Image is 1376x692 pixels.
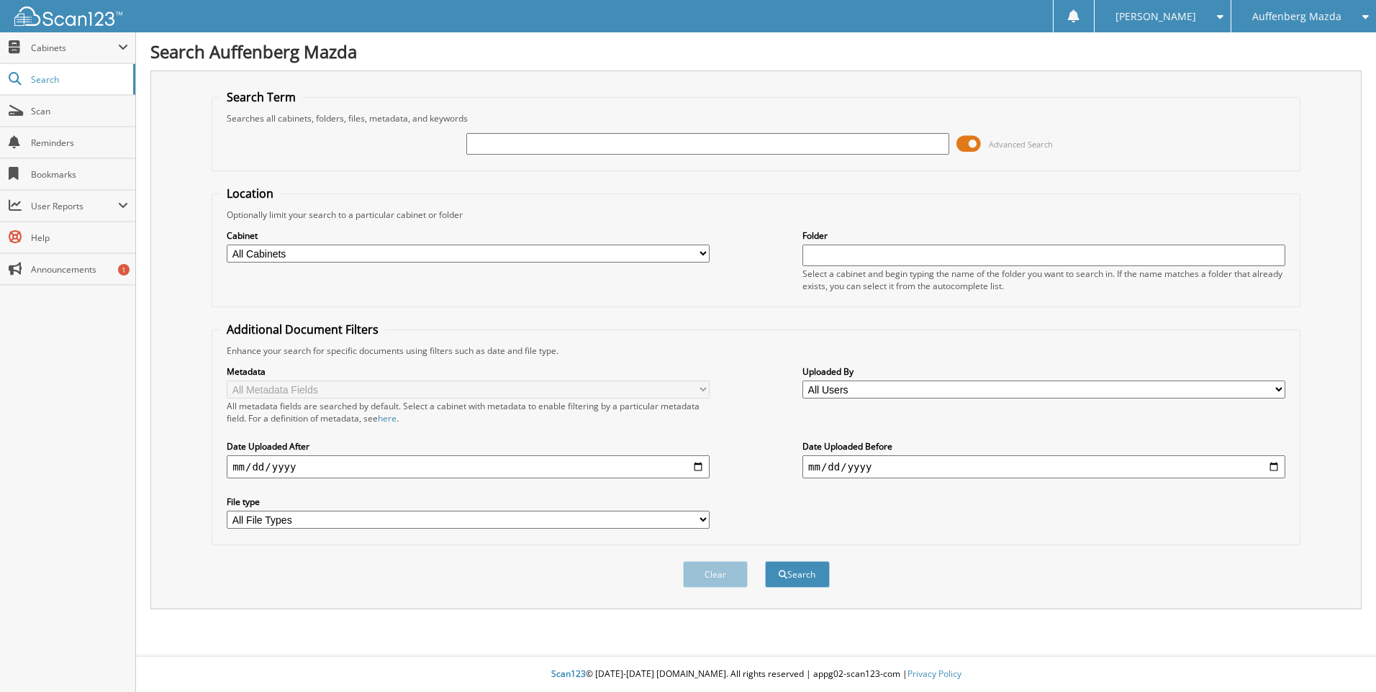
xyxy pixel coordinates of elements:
div: 1 [118,264,130,276]
div: Enhance your search for specific documents using filters such as date and file type. [219,345,1293,357]
input: end [802,455,1285,478]
div: Searches all cabinets, folders, files, metadata, and keywords [219,112,1293,124]
span: Help [31,232,128,244]
a: here [378,412,397,424]
span: Scan123 [551,668,586,680]
label: Folder [802,229,1285,242]
div: All metadata fields are searched by default. Select a cabinet with metadata to enable filtering b... [227,400,710,424]
label: Uploaded By [802,365,1285,378]
span: Bookmarks [31,168,128,181]
label: Cabinet [227,229,710,242]
div: © [DATE]-[DATE] [DOMAIN_NAME]. All rights reserved | appg02-scan123-com | [136,657,1376,692]
span: Reminders [31,137,128,149]
span: Auffenberg Mazda [1252,12,1341,21]
a: Privacy Policy [907,668,961,680]
label: Metadata [227,365,710,378]
span: [PERSON_NAME] [1115,12,1196,21]
button: Search [765,561,830,588]
label: File type [227,496,710,508]
input: start [227,455,710,478]
span: Advanced Search [989,139,1053,150]
span: Search [31,73,126,86]
legend: Location [219,186,281,201]
label: Date Uploaded After [227,440,710,452]
h1: Search Auffenberg Mazda [150,40,1362,63]
img: scan123-logo-white.svg [14,6,122,26]
button: Clear [683,561,748,588]
span: Cabinets [31,42,118,54]
legend: Search Term [219,89,303,105]
div: Select a cabinet and begin typing the name of the folder you want to search in. If the name match... [802,268,1285,292]
legend: Additional Document Filters [219,322,386,337]
span: Scan [31,105,128,117]
label: Date Uploaded Before [802,440,1285,452]
div: Optionally limit your search to a particular cabinet or folder [219,209,1293,221]
span: User Reports [31,200,118,212]
span: Announcements [31,263,128,276]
